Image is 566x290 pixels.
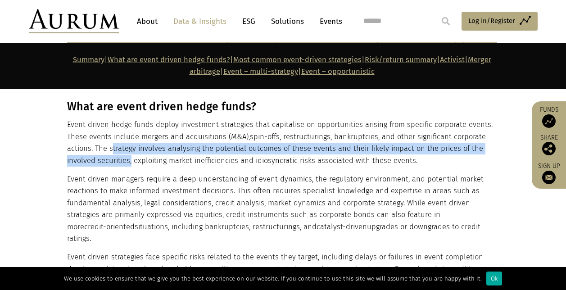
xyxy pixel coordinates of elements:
a: Data & Insights [169,13,231,30]
a: Risk/return summary [365,55,437,64]
a: Summary [73,55,104,64]
img: Aurum [29,9,119,33]
img: Share this post [542,142,556,155]
a: Activist [440,55,465,64]
strong: | | | | | | | [73,55,491,76]
img: Access Funds [542,114,556,128]
a: Event – opportunistic [301,67,375,76]
img: Sign up to our newsletter [542,171,556,184]
h3: What are event driven hedge funds? [67,100,497,113]
a: Log in/Register [462,12,538,31]
input: Submit [437,12,455,30]
a: Events [315,13,342,30]
a: ESG [238,13,260,30]
a: Funds [536,106,561,128]
p: Event driven hedge funds deploy investment strategies that capitalise on opportunities arising fr... [67,119,497,167]
a: What are event driven hedge funds? [108,55,230,64]
div: Share [536,135,561,155]
a: Event – multi-strategy [223,67,298,76]
span: spin-offs [250,132,280,141]
a: Sign up [536,162,561,184]
span: Log in/Register [468,15,515,26]
span: credit-oriented [84,222,135,231]
a: Most common event-driven strategies [233,55,362,64]
a: Solutions [267,13,308,30]
a: About [132,13,162,30]
div: Ok [486,272,502,285]
span: catalyst-driven [317,222,367,231]
p: Event driven managers require a deep understanding of event dynamics, the regulatory environment,... [67,173,497,245]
